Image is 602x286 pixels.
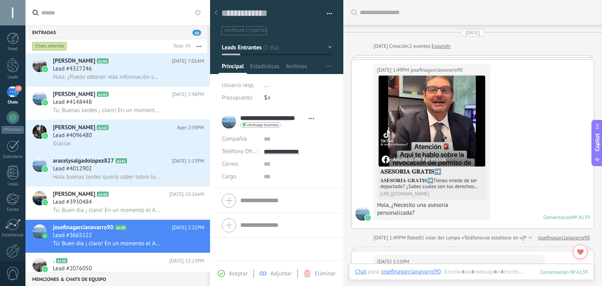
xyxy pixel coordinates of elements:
div: Panel [2,47,24,52]
a: Anuncio de Facebook𝐀𝐒𝐄𝐒𝐎𝐑𝐈𝐀 𝐆𝐑𝐀𝐓𝐈𝐒➡️𝐀𝐒𝐄𝐒𝐎𝐑𝐈𝐀 𝐆𝐑𝐀𝐓𝐈𝐒➡️Tienes miedo de ser deportado? ¿Sabes cuales... [379,76,485,198]
span: A130 [56,258,67,263]
span: [DATE] 2:21PM [172,224,204,232]
h4: 𝐀𝐒𝐄𝐒𝐎𝐑𝐈𝐀 𝐆𝐑𝐀𝐓𝐈𝐒➡️ [380,168,484,176]
img: icon [42,100,48,105]
div: [DATE] 1:49PM [374,234,407,242]
span: [DATE] 12:13PM [169,257,204,265]
span: A143 [97,92,108,97]
div: № A139 [572,214,590,221]
div: Chats [2,100,24,105]
div: Creación: [374,42,451,50]
a: avataricon[PERSON_NAME]A142Ayer 2:39PMLead #4096480Gracias [25,120,210,153]
a: avataricon[PERSON_NAME]A140[DATE] 10:16AMLead #3930484Tú: Buen dia ¡ claro! En un momento el Abog... [25,186,210,219]
span: Tú: Buenas tardes ¡ claro! En un momento el Abogado se comunicara contigo, para darte tu asesoría... [53,107,161,114]
span: Lead #3930484 [53,198,92,206]
span: Aceptar [229,270,248,277]
span: Estadísticas [250,63,279,74]
span: Principal [222,63,244,74]
div: Leads [2,75,24,80]
div: Total: 45 [170,42,190,50]
span: . [53,257,54,265]
a: avatariconjosefinagarcianavarro90A139[DATE] 2:21PMLead #3665122Tú: Buen dia ¡ claro! En un moment... [25,220,210,253]
span: Correo [222,160,238,168]
span: #agregar etiquetas [225,28,267,33]
div: Correo [2,207,24,212]
span: whatsapp business [247,123,278,127]
span: Adjuntar [270,270,292,277]
a: avataricon.A130[DATE] 12:13PMLead #2076050 [25,253,210,286]
div: [URL][DOMAIN_NAME] [380,191,484,197]
span: A142 [97,125,108,130]
span: Tú: Buen dia ¡ claro! En un momento el Abogado se comunicara contigo, para darte tu asesoría pers... [53,240,161,247]
div: Estadísticas [2,233,24,238]
div: [DATE] [466,29,480,36]
div: Cargo [222,170,258,183]
div: Hola, ¿Necesito una asesoría personalizada? [377,201,487,217]
span: Lead #4148448 [53,98,92,106]
img: icon [42,200,48,205]
span: ... [264,81,269,89]
span: Tú: Buen dia ¡ claro! En un momento el Abogado se comunicara contigo, para darte tu asesoría pers... [53,206,161,214]
span: 10 [15,85,22,92]
span: se establece en «[PHONE_NUMBER]» [485,234,566,242]
div: Menciones & Chats de equipo [25,272,207,286]
span: [DATE] 1:13PM [172,157,204,165]
div: WhatsApp [2,126,24,134]
div: Anuncio de Facebook [382,156,446,163]
span: [DATE] 10:16AM [169,190,204,198]
span: [PERSON_NAME] [53,91,95,98]
img: icon [42,67,48,72]
img: waba.svg [365,215,371,221]
a: avataricon[PERSON_NAME]A144[DATE] 7:01AMLead #4327246Hola. ¿Puedo obtener más información sobre e... [25,53,210,86]
span: Usuario resp. [222,81,254,89]
span: Archivos [286,63,307,74]
span: : [441,268,442,276]
span: A144 [97,58,108,63]
span: Hola buenas tardes quería saber sobre lo del parol humanitario y si mi esposo puede ir a su cita ... [53,173,161,181]
span: Hola. ¿Puedo obtener más información sobre esto? [53,73,161,81]
span: 2 eventos [409,42,430,50]
span: 10 [192,30,201,36]
span: Presupuesto [222,94,252,101]
div: Compañía [222,133,258,145]
span: Ayer 2:39PM [177,124,204,132]
div: Usuario resp. [222,79,258,92]
a: avataricon[PERSON_NAME]A143[DATE] 3:48PMLead #4148448Tú: Buenas tardes ¡ claro! En un momento el ... [25,87,210,119]
img: icon [42,167,48,172]
a: josefinagarcianavarro90 [538,234,590,242]
span: Teléfono Oficina [222,148,263,155]
span: [PERSON_NAME] [53,124,95,132]
div: 139 [540,269,588,275]
img: icon [42,266,48,272]
a: avatariconaracelysalgadolopez827A141[DATE] 1:13PMLead #4012902Hola buenas tardes quería saber sob... [25,153,210,186]
span: aracelysalgadolopez827 [53,157,114,165]
span: A141 [116,158,127,163]
div: Entradas [25,25,207,39]
a: Expandir [432,42,451,50]
span: Lead #3665122 [53,232,92,239]
span: [PERSON_NAME] [53,57,95,65]
span: Gracias [53,140,71,147]
span: [DATE] 3:48PM [172,91,204,98]
span: Lead #4012902 [53,165,92,173]
span: Robot [407,234,419,241]
button: Teléfono Oficina [222,145,258,158]
span: [PERSON_NAME] [53,190,95,198]
span: josefinagarcianavarro90 [355,206,370,221]
div: [DATE] 1:49PM [377,66,410,74]
div: $ [264,92,332,104]
div: Listas [2,182,24,187]
span: para [368,268,379,276]
img: icon [42,233,48,239]
span: A140 [97,192,108,197]
div: [DATE] 1:55PM [377,258,410,266]
span: Eliminar [315,270,335,277]
span: A139 [115,225,126,230]
span: josefinagarcianavarro90 [410,66,462,74]
div: Conversación [543,214,572,221]
div: [DATE] [374,42,389,50]
div: Calendario [2,154,24,159]
button: Correo [222,158,238,170]
span: Cargo [222,174,236,179]
span: Lead #2076050 [53,265,92,273]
